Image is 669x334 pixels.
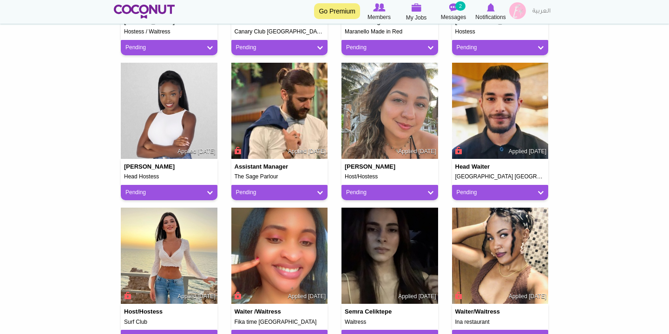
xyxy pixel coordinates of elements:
h5: Head Hostess [124,174,214,180]
h4: [PERSON_NAME] [124,164,178,170]
img: Browse Members [373,3,385,12]
a: Pending [125,189,213,196]
h5: Ina restaurant [455,319,545,325]
span: Connect to Unlock the Profile [123,291,131,300]
a: Browse Members Members [361,2,398,22]
a: Pending [236,44,323,52]
a: Pending [236,189,323,196]
h5: Host/Hostess [345,174,435,180]
span: Connect to Unlock the Profile [454,146,462,155]
img: Sharon Samson's picture [121,63,217,159]
h5: The Sage Parlour [235,174,325,180]
a: Go Premium [314,3,360,19]
a: Pending [457,44,544,52]
h4: Semra Celiktepe [345,308,399,315]
img: Notifications [487,3,495,12]
h5: Fika time [GEOGRAPHIC_DATA] [235,319,325,325]
img: Asoh Shansline's picture [231,208,328,304]
h5: Maranello Made in Red [345,29,435,35]
a: Notifications Notifications [472,2,509,22]
a: Messages Messages 2 [435,2,472,22]
h4: [PERSON_NAME] [345,164,399,170]
h5: Surf Club [124,319,214,325]
img: Home [114,5,175,19]
img: Ahmed Missaoui's picture [452,63,549,159]
h4: Host/Hostess [124,308,178,315]
a: My Jobs My Jobs [398,2,435,22]
a: العربية [528,2,555,21]
span: Connect to Unlock the Profile [454,291,462,300]
img: Yasser Rahal's picture [231,63,328,159]
img: Mylene Tatianah's picture [452,208,549,304]
h4: Head Waiter [455,164,509,170]
span: Connect to Unlock the Profile [233,146,242,155]
a: Pending [346,189,433,196]
a: Pending [457,189,544,196]
span: Messages [441,13,466,22]
a: Pending [346,44,433,52]
h5: Canary Club [GEOGRAPHIC_DATA] [235,29,325,35]
small: 2 [455,1,466,11]
img: Messages [449,3,458,12]
h4: Waiter /Waitress [235,308,289,315]
h5: Waitress [345,319,435,325]
span: Members [367,13,391,22]
h5: Hostess [455,29,545,35]
span: Notifications [475,13,505,22]
a: Pending [125,44,213,52]
h5: [GEOGRAPHIC_DATA] [GEOGRAPHIC_DATA] [455,174,545,180]
img: My Jobs [411,3,421,12]
h5: Hostess / Waitress [124,29,214,35]
span: My Jobs [406,13,427,22]
h4: Waiter/Waitress [455,308,509,315]
img: Semra Celiktepe's picture [341,208,438,304]
h4: Assistant Manager [235,164,289,170]
span: Connect to Unlock the Profile [233,291,242,300]
img: Bruna Samways's picture [341,63,438,159]
img: Shira Adar's picture [121,208,217,304]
